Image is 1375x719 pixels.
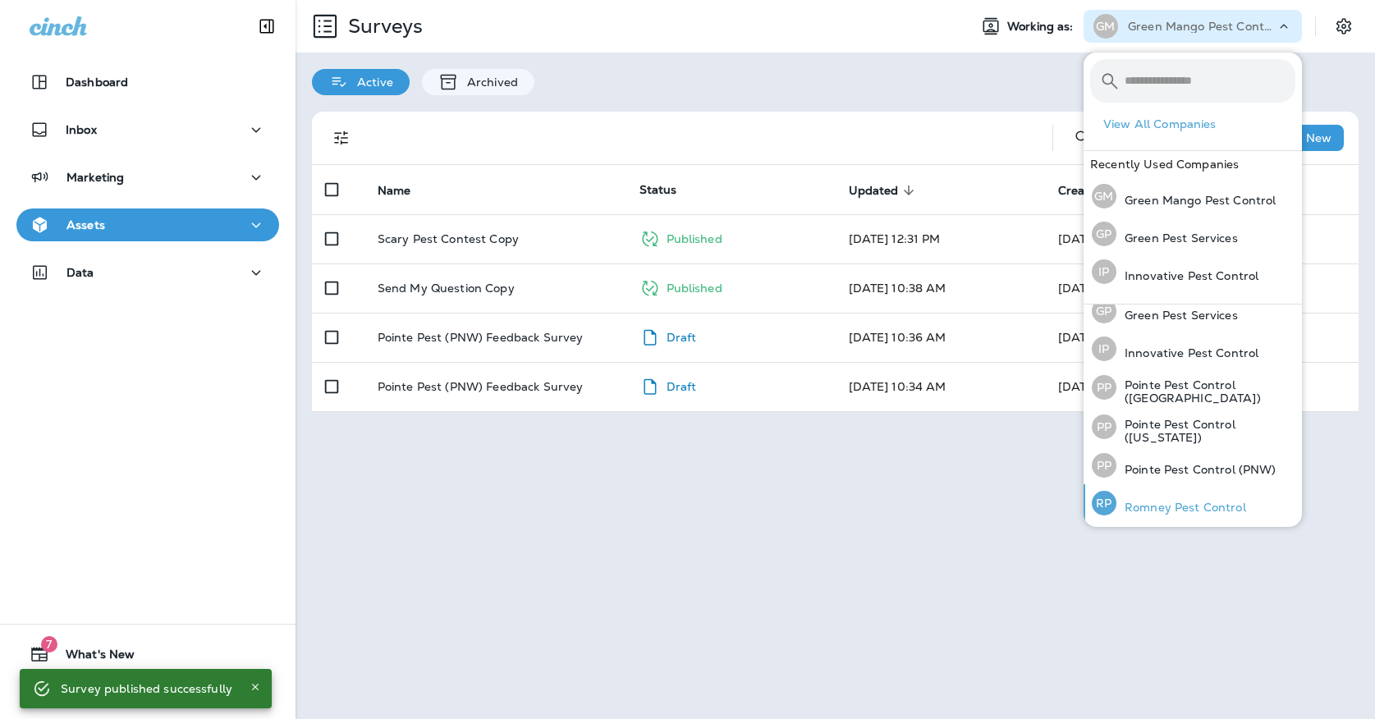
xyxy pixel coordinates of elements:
td: [DATE] 10:36 AM [1045,313,1359,362]
p: Data [66,266,94,279]
p: Assets [66,218,105,231]
span: What's New [49,648,135,667]
p: Pointe Pest Control (PNW) [1116,463,1276,476]
p: Published [667,282,722,295]
p: Green Mango Pest Control [1128,20,1276,33]
p: Active [349,76,393,89]
button: Close [245,677,265,697]
button: Dashboard [16,66,279,98]
span: Created by: J-P Scoville [849,379,946,394]
button: View All Companies [1097,112,1302,137]
button: GPGreen Pest Services [1084,215,1302,253]
div: GM [1093,14,1118,39]
button: PPPointe Pest Control (PNW) [1084,447,1302,484]
button: 7What's New [16,638,279,671]
p: Pointe Pest Control ([GEOGRAPHIC_DATA]) [1116,378,1295,405]
p: Green Pest Services [1116,231,1238,245]
p: Archived [459,76,518,89]
div: GP [1092,222,1116,246]
span: Created [1058,184,1104,198]
button: GPGreen Pest Services [1084,292,1302,330]
p: Scary Pest Contest Copy [378,232,519,245]
p: Send My Question Copy [378,282,515,295]
p: Pointe Pest (PNW) Feedback Survey [378,331,584,344]
button: Settings [1329,11,1359,41]
div: Recently Used Companies [1084,151,1302,177]
button: Search Surveys [1066,121,1099,154]
span: Name [378,184,411,198]
p: Dashboard [66,76,128,89]
div: PP [1092,414,1116,439]
button: RPRomney Pest Control [1084,484,1302,522]
div: GP [1092,299,1116,323]
button: Assets [16,208,279,241]
div: PP [1092,453,1116,478]
p: Pointe Pest (PNW) Feedback Survey [378,380,584,393]
p: Marketing [66,171,124,184]
div: IP [1092,259,1116,284]
button: GMGreen Mango Pest Control [1084,177,1302,215]
button: IPInnovative Pest Control [1084,330,1302,368]
p: Romney Pest Control [1116,501,1246,514]
span: 7 [41,636,57,653]
p: Innovative Pest Control [1116,269,1258,282]
button: Marketing [16,161,279,194]
td: [DATE] 10:38 AM [1045,263,1359,313]
p: Green Pest Services [1116,309,1238,322]
td: [DATE] 10:34 AM [1045,362,1359,411]
button: Data [16,256,279,289]
span: Working as: [1007,20,1077,34]
button: Collapse Sidebar [244,10,290,43]
p: Draft [667,380,697,393]
button: IPInnovative Pest Control [1084,253,1302,291]
p: New [1306,131,1331,144]
span: Name [378,183,433,198]
button: PPPointe Pest Control ([US_STATE]) [1084,407,1302,447]
div: RP [1092,491,1116,515]
td: [DATE] 12:31 PM [1045,214,1359,263]
p: Inbox [66,123,97,136]
button: Support [16,677,279,710]
p: Innovative Pest Control [1116,346,1258,359]
p: Pointe Pest Control ([US_STATE]) [1116,418,1295,444]
span: Status [639,182,677,197]
span: Created by: Maddie Madonecsky [849,281,946,295]
p: Green Mango Pest Control [1116,194,1276,207]
button: PPPointe Pest Control ([GEOGRAPHIC_DATA]) [1084,368,1302,407]
p: Published [667,232,722,245]
p: Draft [667,331,697,344]
span: Updated [849,184,899,198]
span: Created by: Maddie Madonecsky [849,231,941,246]
button: Filters [325,121,358,154]
button: Inbox [16,113,279,146]
div: Survey published successfully [61,674,232,703]
p: Surveys [341,14,423,39]
div: PP [1092,375,1116,400]
div: GM [1092,184,1116,208]
span: Created by: J-P Scoville [849,330,946,345]
span: Created [1058,183,1125,198]
div: IP [1092,337,1116,361]
span: Updated [849,183,920,198]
